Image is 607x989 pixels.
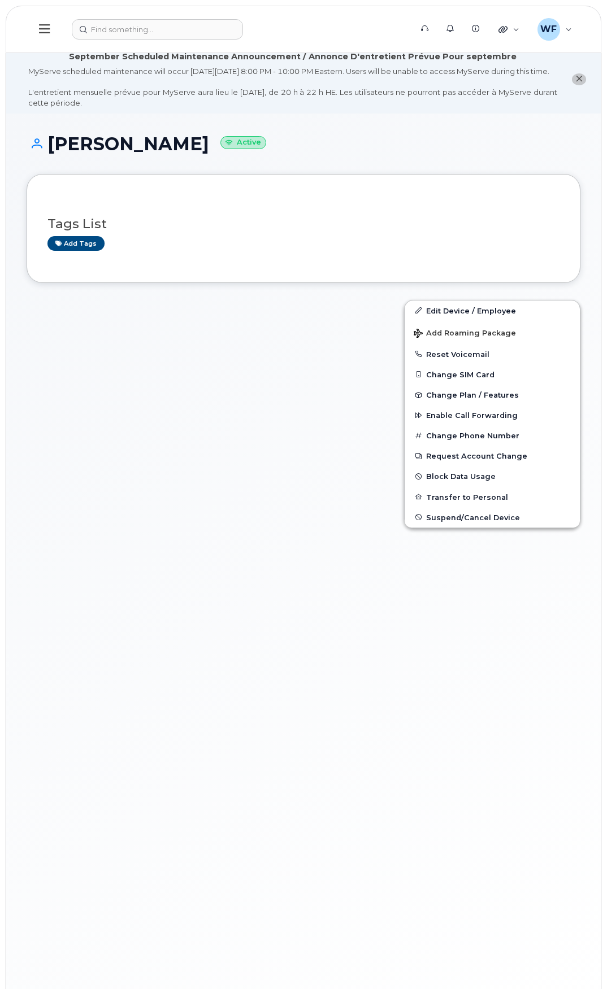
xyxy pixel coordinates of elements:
[405,385,580,405] button: Change Plan / Features
[426,391,519,399] span: Change Plan / Features
[405,507,580,528] button: Suspend/Cancel Device
[405,405,580,425] button: Enable Call Forwarding
[405,487,580,507] button: Transfer to Personal
[405,446,580,466] button: Request Account Change
[414,329,516,339] span: Add Roaming Package
[405,321,580,344] button: Add Roaming Package
[426,411,518,420] span: Enable Call Forwarding
[405,466,580,486] button: Block Data Usage
[47,236,105,250] a: Add tags
[220,136,266,149] small: Active
[405,300,580,321] a: Edit Device / Employee
[572,73,586,85] button: close notification
[28,66,557,108] div: MyServe scheduled maintenance will occur [DATE][DATE] 8:00 PM - 10:00 PM Eastern. Users will be u...
[47,217,560,231] h3: Tags List
[405,344,580,364] button: Reset Voicemail
[27,134,580,154] h1: [PERSON_NAME]
[405,364,580,385] button: Change SIM Card
[69,51,517,63] div: September Scheduled Maintenance Announcement / Annonce D'entretient Prévue Pour septembre
[405,425,580,446] button: Change Phone Number
[426,513,520,521] span: Suspend/Cancel Device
